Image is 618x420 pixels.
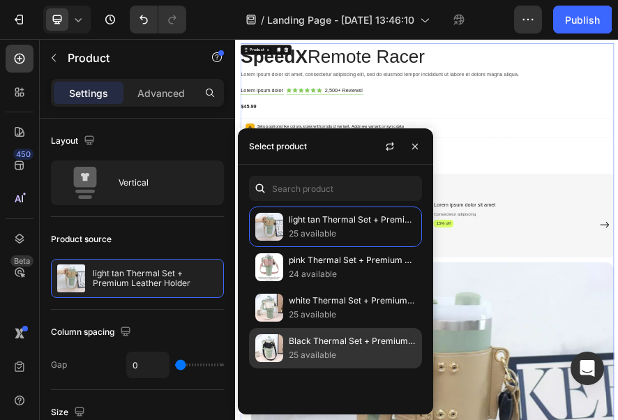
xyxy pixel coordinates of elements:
[289,334,416,348] p: Black Thermal Set + Premium Leather Holder
[289,213,416,227] p: light tan Thermal Set + Premium Leather Holder
[571,352,604,385] div: Open Intercom Messenger
[255,253,283,281] img: collections
[235,39,618,420] iframe: Design area
[51,132,98,151] div: Layout
[255,294,283,322] img: collections
[13,149,33,160] div: 450
[318,186,369,197] span: or
[28,18,65,31] div: Product
[93,269,218,288] p: light tan Thermal Set + Premium Leather Holder
[289,227,416,241] p: 25 available
[57,264,85,292] img: product feature img
[137,86,185,100] p: Advanced
[439,398,470,410] p: 15% off
[254,186,318,197] span: Add new variant
[47,185,369,199] p: Setup options like colors, sizes with product variant.
[255,334,283,362] img: collections
[331,186,369,197] span: sync data
[267,13,414,27] span: Landing Page - [DATE] 13:46:10
[75,248,134,263] div: Add to cart
[12,15,158,60] strong: SpeedX
[289,308,416,322] p: 25 available
[249,140,307,153] div: Select product
[289,267,416,281] p: 24 available
[10,239,199,273] button: Add to cart
[20,339,238,351] p: Lorem ipsum dolor sit amet
[119,167,204,199] div: Vertical
[51,233,112,246] div: Product source
[51,359,67,371] div: Gap
[261,13,264,27] span: /
[289,253,416,267] p: pink Thermal Set + Premium Leather Holder
[35,319,105,336] p: Lorem ipsum
[51,323,134,342] div: Column spacing
[69,86,108,100] p: Settings
[553,6,612,33] button: Publish
[255,213,283,241] img: collections
[10,255,33,267] div: Beta
[289,348,416,362] p: 25 available
[565,13,600,27] div: Publish
[130,6,186,33] div: Undo/Redo
[289,294,416,308] p: white Thermal Set + Premium Leather Holder
[127,352,169,377] input: Auto
[68,50,186,66] p: Product
[196,105,279,120] p: 2,500+ Reviews!
[12,105,105,120] p: Lorem ipsum dolor
[249,176,422,201] input: Search in Settings & Advanced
